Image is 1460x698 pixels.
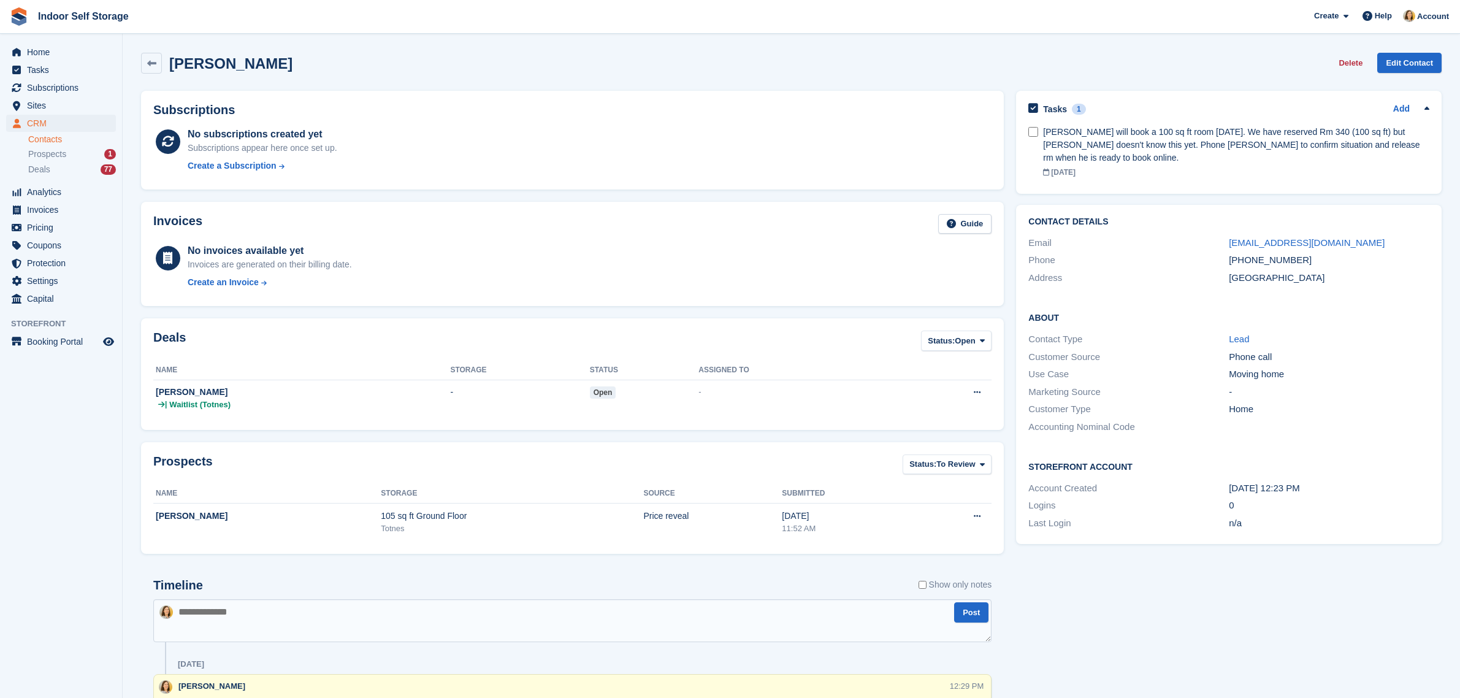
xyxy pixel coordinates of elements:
span: Subscriptions [27,79,101,96]
div: Create an Invoice [188,276,259,289]
span: Tasks [27,61,101,79]
label: Show only notes [919,578,992,591]
div: Phone call [1229,350,1429,364]
span: Status: [928,335,955,347]
span: Protection [27,255,101,272]
div: - [1229,385,1429,399]
a: menu [6,183,116,201]
h2: Invoices [153,214,202,234]
span: Account [1417,10,1449,23]
h2: [PERSON_NAME] [169,55,292,72]
div: 1 [1072,104,1086,115]
a: Preview store [101,334,116,349]
td: - [450,380,589,418]
div: 12:29 PM [950,680,984,692]
div: [DATE] [1043,167,1429,178]
div: Moving home [1229,367,1429,382]
span: CRM [27,115,101,132]
th: Assigned to [698,361,893,380]
a: Lead [1229,334,1249,344]
span: Waitlist (Totnes) [169,399,231,411]
a: menu [6,201,116,218]
div: Subscriptions appear here once set up. [188,142,337,155]
div: [PERSON_NAME] will book a 100 sq ft room [DATE]. We have reserved Rm 340 (100 sq ft) but [PERSON_... [1043,126,1429,164]
img: Emma Higgins [1403,10,1415,22]
div: No invoices available yet [188,244,352,258]
a: menu [6,333,116,350]
h2: Deals [153,331,186,353]
a: menu [6,61,116,79]
span: To Review [936,458,975,470]
a: Contacts [28,134,116,145]
h2: About [1028,311,1429,323]
a: menu [6,255,116,272]
a: Create a Subscription [188,159,337,172]
span: Open [955,335,975,347]
div: [DATE] 12:23 PM [1229,481,1429,496]
div: 1 [104,149,116,159]
div: [PERSON_NAME] [156,510,381,523]
a: menu [6,79,116,96]
input: Show only notes [919,578,927,591]
a: Indoor Self Storage [33,6,134,26]
img: stora-icon-8386f47178a22dfd0bd8f6a31ec36ba5ce8667c1dd55bd0f319d3a0aa187defe.svg [10,7,28,26]
div: [PERSON_NAME] [156,386,450,399]
span: Deals [28,164,50,175]
button: Status: To Review [903,454,992,475]
div: 0 [1229,499,1429,513]
h2: Tasks [1043,104,1067,115]
th: Submitted [782,484,913,504]
div: Create a Subscription [188,159,277,172]
span: Pricing [27,219,101,236]
button: Status: Open [921,331,992,351]
img: Emma Higgins [159,605,173,619]
div: Marketing Source [1028,385,1229,399]
span: Coupons [27,237,101,254]
a: Guide [938,214,992,234]
a: menu [6,115,116,132]
th: Name [153,484,381,504]
span: Status: [909,458,936,470]
div: [DATE] [782,510,913,523]
span: Invoices [27,201,101,218]
div: Invoices are generated on their billing date. [188,258,352,271]
th: Storage [450,361,589,380]
div: Price reveal [643,510,782,523]
a: menu [6,237,116,254]
th: Storage [381,484,643,504]
a: menu [6,44,116,61]
div: - [698,386,893,398]
div: 77 [101,164,116,175]
h2: Storefront Account [1028,460,1429,472]
a: [EMAIL_ADDRESS][DOMAIN_NAME] [1229,237,1385,248]
span: Storefront [11,318,122,330]
div: Logins [1028,499,1229,513]
span: open [590,386,616,399]
div: [GEOGRAPHIC_DATA] [1229,271,1429,285]
div: Use Case [1028,367,1229,382]
a: Create an Invoice [188,276,352,289]
div: Totnes [381,523,643,535]
div: Account Created [1028,481,1229,496]
button: Delete [1334,53,1367,73]
a: Deals 77 [28,163,116,176]
a: [PERSON_NAME] will book a 100 sq ft room [DATE]. We have reserved Rm 340 (100 sq ft) but [PERSON_... [1043,120,1429,184]
span: Prospects [28,148,66,160]
a: Prospects 1 [28,148,116,161]
h2: Subscriptions [153,103,992,117]
div: Customer Type [1028,402,1229,416]
div: 11:52 AM [782,523,913,535]
button: Post [954,602,988,623]
div: 105 sq ft Ground Floor [381,510,643,523]
span: Create [1314,10,1339,22]
a: Edit Contact [1377,53,1442,73]
th: Status [590,361,699,380]
div: Accounting Nominal Code [1028,420,1229,434]
div: No subscriptions created yet [188,127,337,142]
span: Settings [27,272,101,290]
a: menu [6,219,116,236]
div: Address [1028,271,1229,285]
a: menu [6,272,116,290]
a: Add [1393,102,1410,117]
h2: Contact Details [1028,217,1429,227]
